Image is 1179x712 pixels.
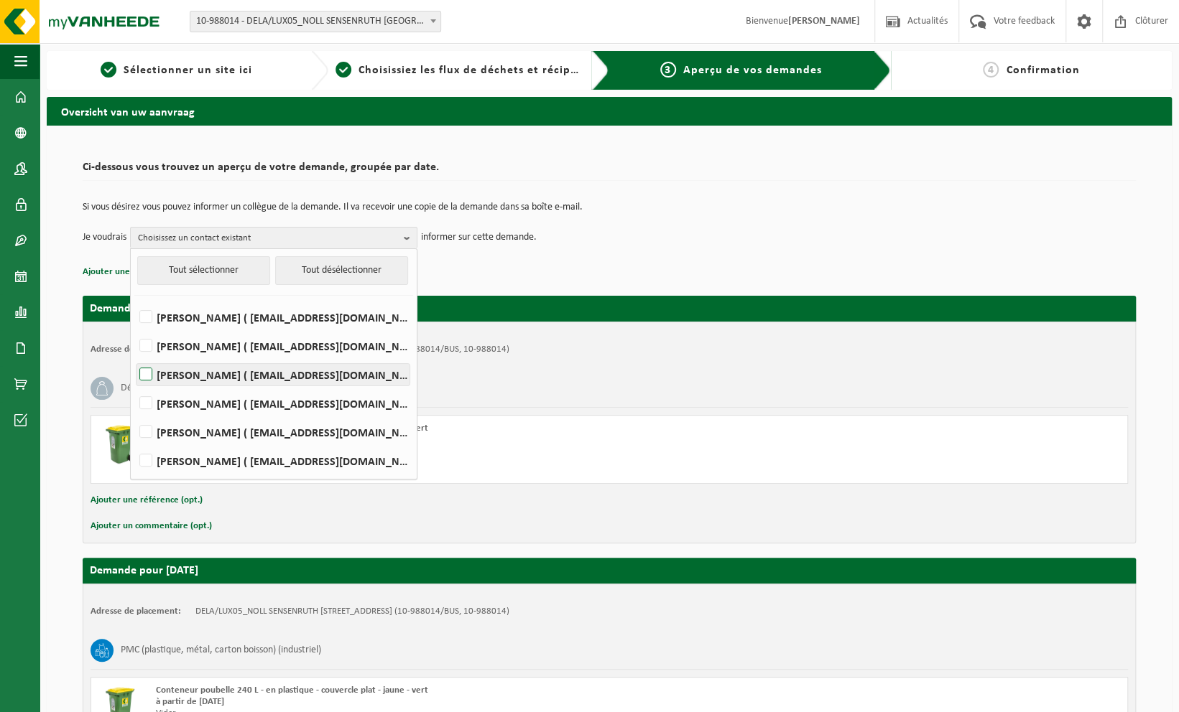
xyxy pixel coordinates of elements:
h2: Overzicht van uw aanvraag [47,97,1172,125]
h2: Ci-dessous vous trouvez un aperçu de votre demande, groupée par date. [83,161,1136,181]
strong: Demande pour [DATE] [90,303,198,314]
strong: [PERSON_NAME] [788,16,860,27]
strong: à partir de [DATE] [156,697,224,706]
span: Aperçu de vos demandes [683,65,822,76]
p: Si vous désirez vous pouvez informer un collègue de la demande. Il va recevoir une copie de la de... [83,202,1136,212]
a: 1Sélectionner un site ici [54,62,300,79]
span: Choisissiez les flux de déchets et récipients [359,65,598,76]
label: [PERSON_NAME] ( [EMAIL_ADDRESS][DOMAIN_NAME] ) [137,393,410,414]
span: 1 [101,62,116,78]
a: 2Choisissiez les flux de déchets et récipients [336,62,581,79]
span: 2 [336,62,351,78]
h3: Déchets résiduels [121,377,191,400]
p: Je voudrais [83,227,126,248]
strong: Demande pour [DATE] [90,565,198,576]
button: Choisissez un contact existant [130,227,417,248]
span: Sélectionner un site ici [124,65,252,76]
button: Ajouter une référence (opt.) [83,263,195,281]
label: [PERSON_NAME] ( [EMAIL_ADDRESS][DOMAIN_NAME] ) [137,421,410,443]
strong: Adresse de placement: [91,606,181,616]
span: Confirmation [1006,65,1079,76]
span: 3 [660,62,676,78]
p: informer sur cette demande. [421,227,537,248]
button: Tout désélectionner [275,256,408,285]
span: Choisissez un contact existant [138,228,398,249]
label: [PERSON_NAME] ( [EMAIL_ADDRESS][DOMAIN_NAME] ) [137,450,410,472]
span: Conteneur poubelle 240 L - en plastique - couvercle plat - jaune - vert [156,685,428,695]
span: 4 [983,62,999,78]
td: DELA/LUX05_NOLL SENSENRUTH [STREET_ADDRESS] (10-988014/BUS, 10-988014) [195,606,509,617]
button: Ajouter un commentaire (opt.) [91,517,212,535]
button: Tout sélectionner [137,256,270,285]
span: 10-988014 - DELA/LUX05_NOLL SENSENRUTH RUE DE LA GIRAFE - SENSENRUTH [190,11,440,32]
button: Ajouter une référence (opt.) [91,491,203,510]
h3: PMC (plastique, métal, carton boisson) (industriel) [121,639,321,662]
strong: Adresse de placement: [91,345,181,354]
label: [PERSON_NAME] ( [EMAIL_ADDRESS][DOMAIN_NAME] ) [137,364,410,385]
span: 10-988014 - DELA/LUX05_NOLL SENSENRUTH RUE DE LA GIRAFE - SENSENRUTH [190,11,441,32]
label: [PERSON_NAME] ( [EMAIL_ADDRESS][DOMAIN_NAME] ) [137,335,410,357]
label: [PERSON_NAME] ( [EMAIL_ADDRESS][DOMAIN_NAME] ) [137,306,410,328]
img: WB-0240-HPE-GN-50.png [98,423,142,466]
